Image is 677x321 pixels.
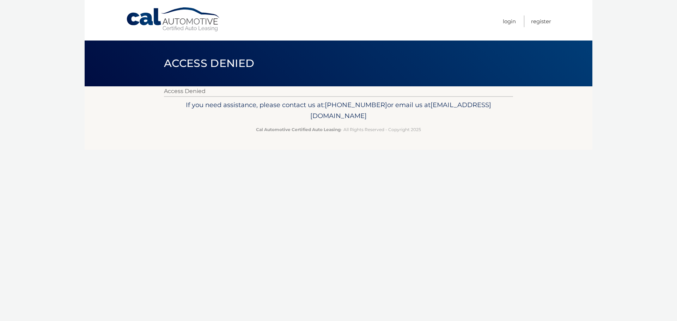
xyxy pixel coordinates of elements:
span: Access Denied [164,57,254,70]
a: Cal Automotive [126,7,221,32]
p: - All Rights Reserved - Copyright 2025 [169,126,508,133]
a: Register [531,16,551,27]
span: [PHONE_NUMBER] [325,101,387,109]
p: If you need assistance, please contact us at: or email us at [169,99,508,122]
a: Login [503,16,516,27]
strong: Cal Automotive Certified Auto Leasing [256,127,341,132]
p: Access Denied [164,86,513,96]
